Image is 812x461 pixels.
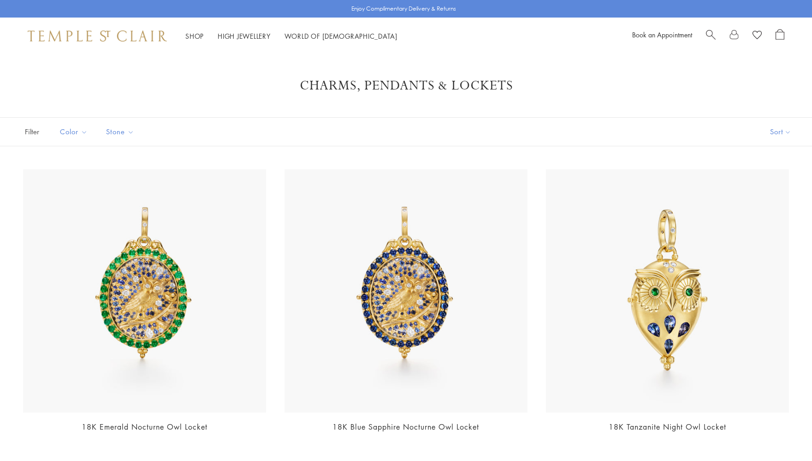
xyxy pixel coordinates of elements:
h1: Charms, Pendants & Lockets [37,78,775,94]
img: 18K Blue Sapphire Nocturne Owl Locket [284,169,528,413]
a: Open Shopping Bag [776,29,784,43]
img: Temple St. Clair [28,30,167,42]
a: ShopShop [185,31,204,41]
nav: Main navigation [185,30,397,42]
span: Color [55,126,95,138]
span: Stone [101,126,141,138]
img: 18K Emerald Nocturne Owl Locket [23,169,266,413]
a: 18K Blue Sapphire Nocturne Owl Locket [332,422,479,432]
a: Search [706,29,716,43]
a: View Wishlist [753,29,762,43]
img: 18K Tanzanite Night Owl Locket [546,169,789,413]
a: Book an Appointment [632,30,692,39]
a: High JewelleryHigh Jewellery [218,31,271,41]
button: Show sort by [749,118,812,146]
p: Enjoy Complimentary Delivery & Returns [351,4,456,13]
a: World of [DEMOGRAPHIC_DATA]World of [DEMOGRAPHIC_DATA] [284,31,397,41]
button: Stone [99,121,141,142]
button: Color [53,121,95,142]
a: 18K Emerald Nocturne Owl Locket [82,422,207,432]
a: 18K Tanzanite Night Owl Locket [609,422,726,432]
